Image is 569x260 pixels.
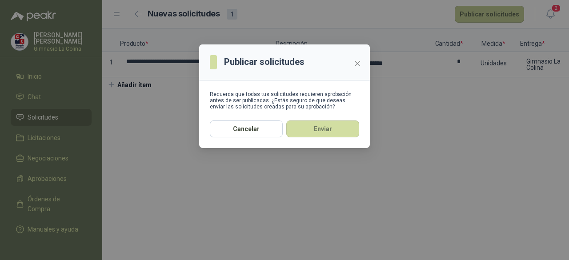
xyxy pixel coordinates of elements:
[354,60,361,67] span: close
[210,91,359,110] div: Recuerda que todas tus solicitudes requieren aprobación antes de ser publicadas. ¿Estás seguro de...
[286,120,359,137] button: Enviar
[350,56,365,71] button: Close
[224,55,305,69] h3: Publicar solicitudes
[210,120,283,137] button: Cancelar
